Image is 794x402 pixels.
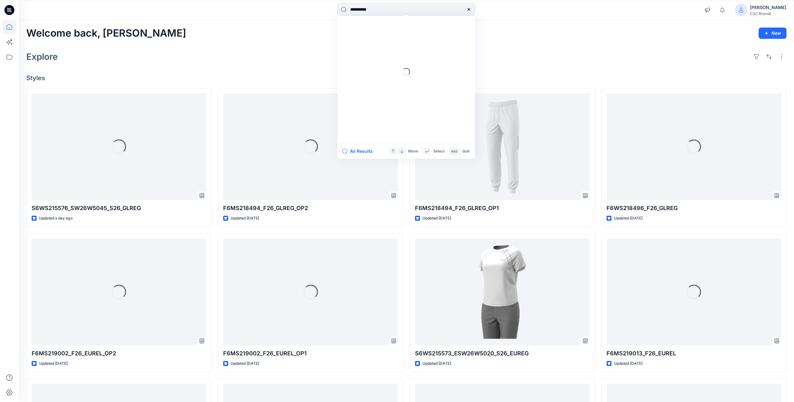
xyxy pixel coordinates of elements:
[423,360,451,367] p: Updated [DATE]
[26,74,786,82] h4: Styles
[32,349,206,358] p: F6MS219002_F26_EUREL_OP2
[423,215,451,222] p: Updated [DATE]
[759,28,786,39] button: New
[231,360,259,367] p: Updated [DATE]
[415,93,590,200] a: F6MS218494_F26_GLREG_OP1
[614,360,643,367] p: Updated [DATE]
[607,349,781,358] p: F6MS219013_F26_EUREL
[223,204,398,213] p: F6MS218494_F26_GLREG_OP2
[451,148,458,155] p: esc
[415,349,590,358] p: S6WS215573_ESW26W5020_S26_EUREG
[415,204,590,213] p: F6MS218494_F26_GLREG_OP1
[223,349,398,358] p: F6MS219002_F26_EUREL_OP1
[415,239,590,345] a: S6WS215573_ESW26W5020_S26_EUREG
[750,11,786,16] div: CSC Brands
[26,28,186,39] h2: Welcome back, [PERSON_NAME]
[614,215,643,222] p: Updated [DATE]
[739,8,744,13] svg: avatar
[231,215,259,222] p: Updated [DATE]
[462,148,469,155] p: Quit
[607,204,781,213] p: F6WS218496_F26_GLREG
[342,147,377,155] button: All Results
[26,52,58,62] h2: Explore
[32,204,206,213] p: S6WS215576_SW26W5045_S26_GLREG
[433,148,444,155] p: Select
[39,215,73,222] p: Updated a day ago
[408,148,418,155] p: Move
[39,360,68,367] p: Updated [DATE]
[750,4,786,11] div: [PERSON_NAME]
